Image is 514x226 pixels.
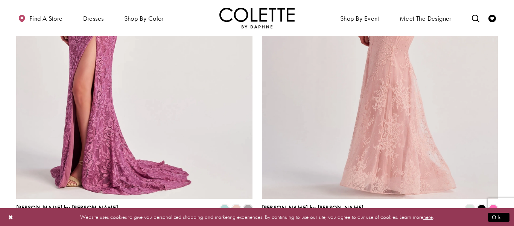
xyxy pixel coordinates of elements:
[124,15,164,22] span: Shop by color
[262,204,364,220] div: Colette by Daphne Style No. CL8415
[219,8,295,28] a: Visit Home Page
[219,8,295,28] img: Colette by Daphne
[262,204,364,212] span: [PERSON_NAME] by [PERSON_NAME]
[16,8,64,28] a: Find a store
[470,8,481,28] a: Toggle search
[488,212,509,222] button: Submit Dialog
[81,8,106,28] span: Dresses
[232,204,241,214] i: Rose
[29,15,63,22] span: Find a store
[243,204,252,214] i: Smoke
[338,8,381,28] span: Shop By Event
[423,213,433,221] a: here
[122,8,166,28] span: Shop by color
[54,212,460,222] p: Website uses cookies to give you personalized shopping and marketing experiences. By continuing t...
[398,8,453,28] a: Meet the designer
[465,204,474,214] i: Light Sage
[487,8,498,28] a: Check Wishlist
[5,211,17,224] button: Close Dialog
[477,204,486,214] i: Black
[340,15,379,22] span: Shop By Event
[16,204,118,220] div: Colette by Daphne Style No. CL8405
[83,15,104,22] span: Dresses
[400,15,452,22] span: Meet the designer
[16,204,118,212] span: [PERSON_NAME] by [PERSON_NAME]
[220,204,229,214] i: Sea Glass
